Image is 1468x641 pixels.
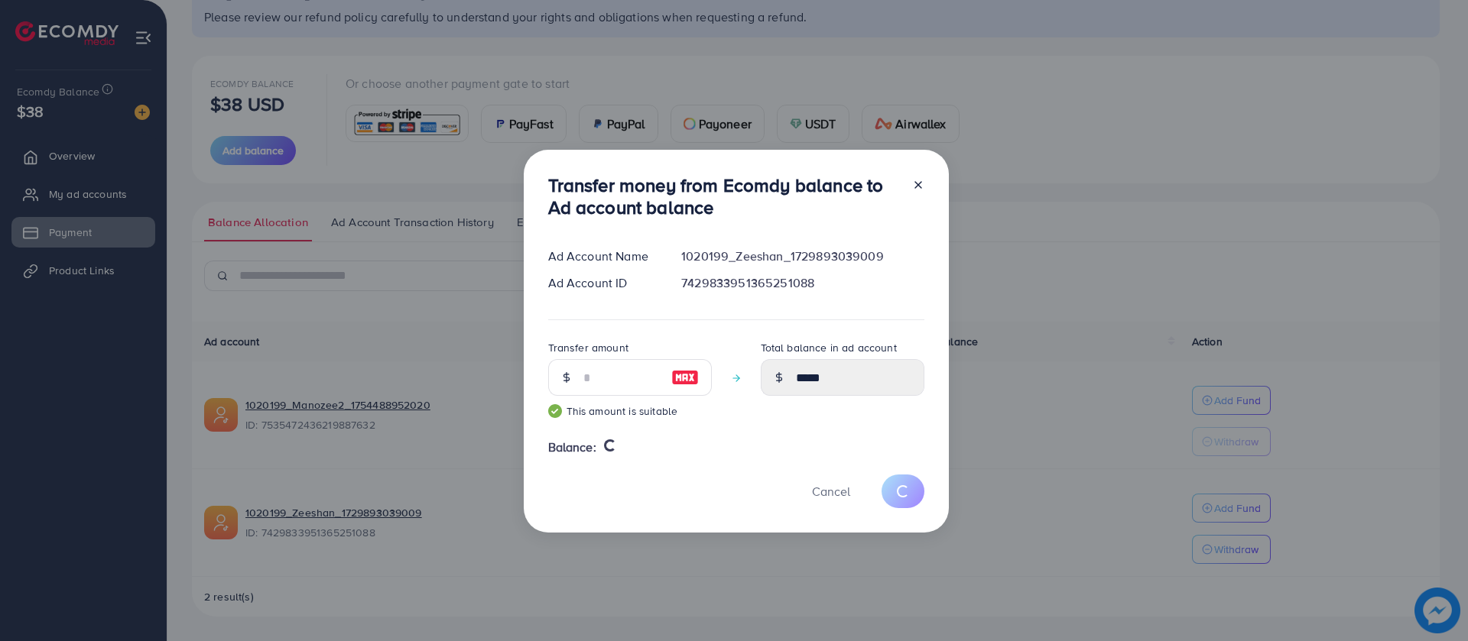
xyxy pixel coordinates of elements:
[669,248,936,265] div: 1020199_Zeeshan_1729893039009
[671,368,699,387] img: image
[548,404,562,418] img: guide
[536,248,670,265] div: Ad Account Name
[548,174,900,219] h3: Transfer money from Ecomdy balance to Ad account balance
[536,274,670,292] div: Ad Account ID
[548,403,712,419] small: This amount is suitable
[548,340,628,355] label: Transfer amount
[548,439,596,456] span: Balance:
[669,274,936,292] div: 7429833951365251088
[761,340,897,355] label: Total balance in ad account
[793,474,869,507] button: Cancel
[812,483,850,500] span: Cancel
